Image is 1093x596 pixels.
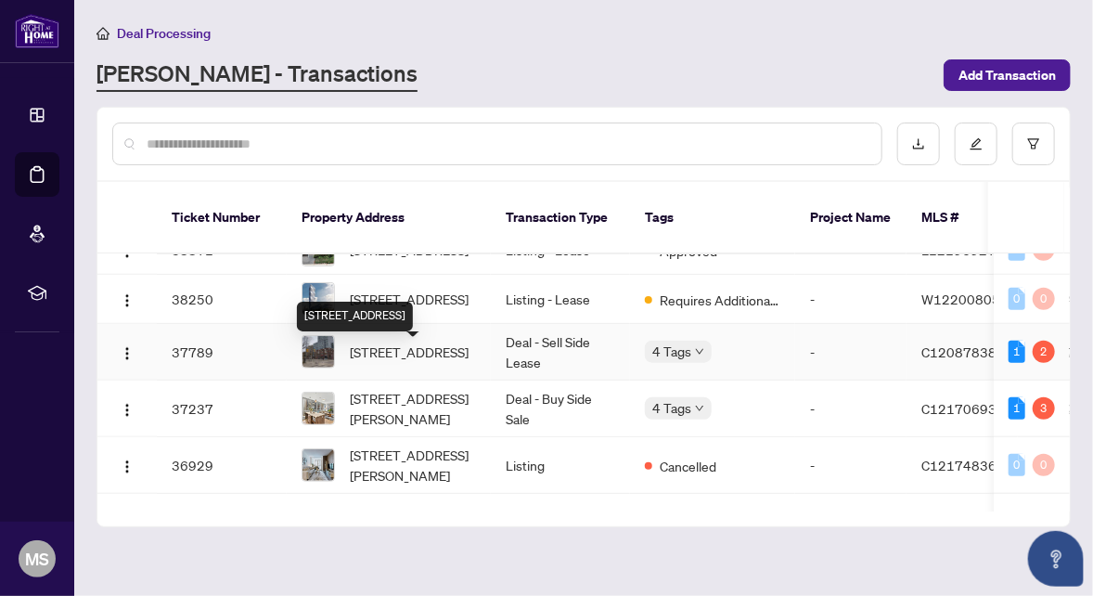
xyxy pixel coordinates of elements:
[350,289,469,309] span: [STREET_ADDRESS]
[1033,288,1055,310] div: 0
[491,324,630,381] td: Deal - Sell Side Lease
[1009,454,1025,476] div: 0
[112,394,142,423] button: Logo
[297,302,413,331] div: [STREET_ADDRESS]
[302,283,334,315] img: thumbnail-img
[1012,123,1055,165] button: filter
[1028,531,1084,587] button: Open asap
[96,27,109,40] span: home
[795,437,907,494] td: -
[157,275,287,324] td: 38250
[1027,137,1040,150] span: filter
[15,14,59,48] img: logo
[1033,397,1055,420] div: 3
[112,337,142,367] button: Logo
[921,457,997,473] span: C12174836
[120,460,135,474] img: Logo
[1009,397,1025,420] div: 1
[120,346,135,361] img: Logo
[795,182,907,254] th: Project Name
[944,59,1071,91] button: Add Transaction
[1033,454,1055,476] div: 0
[695,347,704,356] span: down
[652,341,691,362] span: 4 Tags
[491,437,630,494] td: Listing
[921,343,997,360] span: C12087838
[630,182,795,254] th: Tags
[912,137,925,150] span: download
[660,290,780,310] span: Requires Additional Docs
[157,324,287,381] td: 37789
[350,342,469,362] span: [STREET_ADDRESS]
[921,291,1000,307] span: W12200805
[302,393,334,424] img: thumbnail-img
[491,381,630,437] td: Deal - Buy Side Sale
[652,397,691,419] span: 4 Tags
[350,445,476,486] span: [STREET_ADDRESS][PERSON_NAME]
[302,449,334,481] img: thumbnail-img
[921,400,997,417] span: C12170693
[1009,288,1025,310] div: 0
[491,182,630,254] th: Transaction Type
[157,182,287,254] th: Ticket Number
[157,437,287,494] td: 36929
[287,182,491,254] th: Property Address
[117,25,211,42] span: Deal Processing
[907,182,1018,254] th: MLS #
[795,324,907,381] td: -
[970,137,983,150] span: edit
[897,123,940,165] button: download
[958,60,1056,90] span: Add Transaction
[112,450,142,480] button: Logo
[1009,341,1025,363] div: 1
[96,58,418,92] a: [PERSON_NAME] - Transactions
[302,336,334,368] img: thumbnail-img
[112,284,142,314] button: Logo
[660,456,716,476] span: Cancelled
[795,381,907,437] td: -
[25,546,49,572] span: MS
[1033,341,1055,363] div: 2
[350,388,476,429] span: [STREET_ADDRESS][PERSON_NAME]
[955,123,997,165] button: edit
[795,275,907,324] td: -
[491,275,630,324] td: Listing - Lease
[120,403,135,418] img: Logo
[695,404,704,413] span: down
[157,381,287,437] td: 37237
[120,293,135,308] img: Logo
